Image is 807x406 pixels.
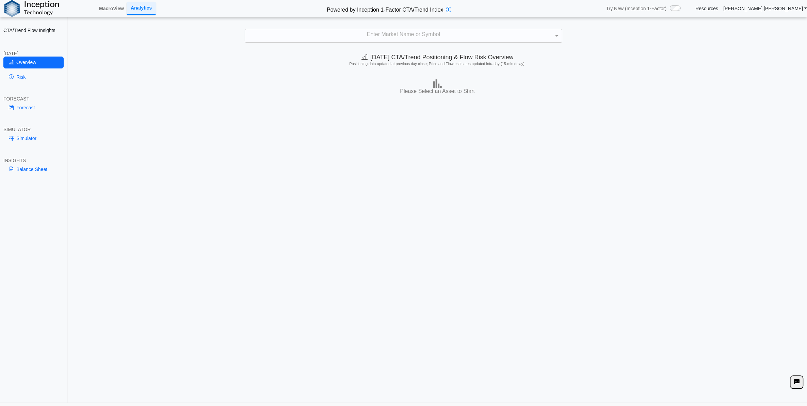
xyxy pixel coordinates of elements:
[3,57,64,68] a: Overview
[695,5,718,12] a: Resources
[3,126,64,132] div: SIMULATOR
[606,5,667,12] span: Try New (Inception 1-Factor)
[70,88,805,95] h3: Please Select an Asset to Start
[127,2,156,15] a: Analytics
[3,96,64,102] div: FORECAST
[3,132,64,144] a: Simulator
[433,79,442,88] img: bar-chart.png
[96,3,127,14] a: MacroView
[3,27,64,33] h2: CTA/Trend Flow Insights
[361,54,514,61] span: [DATE] CTA/Trend Positioning & Flow Risk Overview
[3,50,64,57] div: [DATE]
[324,4,446,14] h2: Powered by Inception 1-Factor CTA/Trend Index
[3,102,64,113] a: Forecast
[3,71,64,83] a: Risk
[723,5,807,12] a: [PERSON_NAME].[PERSON_NAME]
[245,29,562,42] div: Enter Market Name or Symbol
[71,62,803,66] h5: Positioning data updated at previous day close; Price and Flow estimates updated intraday (15-min...
[3,163,64,175] a: Balance Sheet
[3,157,64,163] div: INSIGHTS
